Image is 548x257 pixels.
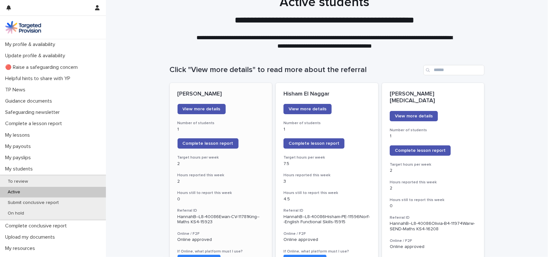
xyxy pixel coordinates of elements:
[283,161,370,167] p: 7.5
[5,21,41,34] img: M5nRWzHhSzIhMunXDL62
[178,208,265,213] h3: Referral ID
[3,53,70,59] p: Update profile & availability
[283,249,370,254] h3: If Online, what platform must I use?
[178,138,239,149] a: Complete lesson report
[178,161,265,167] p: 2
[283,214,370,225] p: HannahB--L8-40086Hisham-PE-11596Norf--English Functional Skills-15915
[283,127,370,132] p: 1
[283,138,344,149] a: Complete lesson report
[390,168,477,173] p: 2
[283,155,370,160] h3: Target hours per week
[3,179,33,184] p: To review
[283,237,370,243] p: Online approved
[3,76,75,82] p: Helpful hints to share with YP
[390,215,477,220] h3: Referral ID
[283,91,370,98] p: Hisham El Naggar
[390,128,477,133] h3: Number of students
[390,133,477,139] p: 1
[170,65,421,75] h1: Click "View more details" to read more about the referral
[390,162,477,167] h3: Target hours per week
[178,190,265,196] h3: Hours still to report this week
[178,237,265,243] p: Online approved
[3,109,65,115] p: Safeguarding newsletter
[178,179,265,184] p: 2
[3,64,83,70] p: 🔴 Raise a safeguarding concern
[390,186,477,191] p: 2
[183,107,221,111] span: View more details
[390,111,438,121] a: View more details
[178,91,265,98] p: [PERSON_NAME]
[3,98,57,104] p: Guidance documents
[390,180,477,185] h3: Hours reported this week
[178,231,265,236] h3: Online / F2F
[390,244,477,250] p: Online approved
[3,132,35,138] p: My lessons
[3,200,64,206] p: Submit conclusive report
[283,121,370,126] h3: Number of students
[178,214,265,225] p: HannahB--L8-40086Ewan-CV-11781King--Maths KS4-15923
[289,141,339,146] span: Complete lesson report
[3,87,30,93] p: TP News
[390,197,477,203] h3: Hours still to report this week
[283,231,370,236] h3: Online / F2F
[3,245,40,252] p: My resources
[390,145,451,156] a: Complete lesson report
[283,179,370,184] p: 3
[178,104,226,114] a: View more details
[283,190,370,196] h3: Hours still to report this week
[283,197,370,202] p: 4.5
[390,91,477,105] p: [PERSON_NAME][MEDICAL_DATA]
[395,148,446,153] span: Complete lesson report
[178,197,265,202] p: 0
[289,107,326,111] span: View more details
[178,155,265,160] h3: Target hours per week
[178,121,265,126] h3: Number of students
[3,121,67,127] p: Complete a lesson report
[283,104,332,114] a: View more details
[3,234,60,240] p: Upload my documents
[3,223,72,229] p: Complete conclusive report
[395,114,433,118] span: View more details
[283,208,370,213] h3: Referral ID
[178,127,265,132] p: 1
[178,173,265,178] h3: Hours reported this week
[178,249,265,254] h3: If Online, what platform must I use?
[3,189,25,195] p: Active
[3,211,29,216] p: On hold
[390,203,477,209] p: 0
[3,166,38,172] p: My students
[283,173,370,178] h3: Hours reported this week
[183,141,233,146] span: Complete lesson report
[423,65,484,75] input: Search
[3,41,60,48] p: My profile & availability
[390,221,477,232] p: HannahB--L8-40086Olivia-B4-11974Warw-SEND-Maths KS4-16208
[3,143,36,150] p: My payouts
[390,238,477,243] h3: Online / F2F
[3,155,36,161] p: My payslips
